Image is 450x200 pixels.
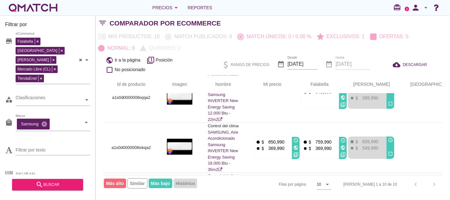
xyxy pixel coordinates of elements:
[388,59,432,70] button: DESCARGAR
[244,33,311,41] p: Match únicos: 0 / 0.00 %
[105,44,135,52] p: Normal: 9
[293,152,298,157] i: filter_3
[340,145,346,150] i: public
[172,4,180,11] i: arrow_drop_down
[156,57,173,63] span: Posición
[340,102,346,107] i: filter_1
[350,146,354,151] i: stop
[312,145,332,152] p: 369,990
[41,121,47,127] i: cancel
[288,59,318,69] input: Desde
[303,146,308,151] i: stop
[167,89,193,105] img: a1s0d0000008ixjqa2_190.jpg
[393,61,403,69] i: cloud_download
[261,140,265,144] i: attach_money
[324,33,365,41] p: Exclusivos: 1
[200,76,246,93] th: Nombre: Not sorted.
[16,48,59,54] span: [GEOGRAPHIC_DATA]
[16,66,52,72] span: Mercado Libre (CL)
[340,95,346,100] i: public
[246,76,293,93] th: Mi precio: Not sorted. Activate to sort ascending.
[152,4,180,11] div: Precios
[174,179,197,188] span: Histórico
[293,76,340,93] th: Falabella: Not sorted. Activate to sort ascending.
[359,145,378,151] p: 549,990
[5,21,90,31] h3: Filtrar por
[350,139,354,144] i: fiber_manual_record
[308,146,312,151] i: attach_money
[208,123,239,129] p: Control del clima
[388,101,393,106] i: check_box_outline_blank
[354,96,359,100] i: attach_money
[16,39,35,44] span: Falabella
[16,57,51,63] span: [PERSON_NAME]
[406,7,408,10] text: 2
[167,139,193,155] img: a1s0d0000008ixkqa2_190.jpg
[303,140,308,144] i: fiber_manual_record
[208,80,238,122] a: SAMSUNG, Aire Acondicionado Samsung INVERTER New Energy Saving 12.000 Btu - 22m2
[159,76,200,93] th: Imagen: Not sorted.
[188,4,212,11] span: Reportes
[354,139,359,144] i: attach_money
[293,145,298,150] i: public
[115,57,140,63] span: Ir a la página
[340,76,397,93] th: Ripley: Not sorted. Activate to sort ascending.
[103,76,159,93] th: Id de producto: Not sorted.
[388,151,393,156] i: check_box_outline_blank
[422,4,430,11] i: arrow_drop_down
[127,178,147,189] span: Similar
[8,1,59,14] a: white-qmatch-logo
[149,179,172,188] span: Más bajo
[147,1,185,14] button: Precios
[324,181,331,188] i: arrow_drop_down
[17,181,78,189] div: buscar
[350,96,354,100] i: stop
[340,138,346,143] i: access_time
[106,56,113,64] i: public
[403,62,427,68] span: DESCARGAR
[208,130,238,172] a: SAMSUNG, Aire Acondicionado Samsung INVERTER New Energy Saving 18.000 Btu - 35m2
[5,37,13,45] i: store
[343,181,397,187] div: [PERSON_NAME] 1 a 10 de 10
[277,60,285,68] i: date_range
[82,119,90,126] i: arrow_drop_down
[409,3,422,12] i: person
[256,140,261,144] i: fiber_manual_record
[368,31,411,42] button: Ofertas: 5
[256,146,261,151] i: stop
[77,36,84,84] div: Clear all
[265,145,284,152] p: 369,990
[314,31,368,42] button: Exclusivos: 1
[185,1,215,14] a: Reportes
[265,139,284,145] p: 850,990
[405,7,409,11] a: 2
[312,139,332,145] p: 759,990
[96,42,138,54] button: Normal: 9
[110,18,221,28] h2: Comparador por eCommerce
[12,179,83,190] button: buscar
[5,96,13,103] i: category
[215,175,332,194] div: Filas por página
[317,181,321,187] div: 10
[235,31,314,42] button: Match únicos: 0 / 0.00 %
[388,137,393,143] i: access_time
[111,144,152,151] p: a1s0d0000008ixkqa2
[208,173,239,179] p: Control del clima
[359,138,378,145] p: 609,990
[111,94,152,101] p: a1s0d0000008ixjqa2
[115,66,146,73] span: No posicionado
[340,152,346,157] i: filter_1
[308,140,312,144] i: attach_money
[393,4,404,11] i: redeem
[359,95,378,101] p: 399,990
[261,146,265,151] i: attach_money
[36,181,43,189] i: search
[5,119,13,126] i: local_mall
[16,76,38,81] span: TiendaEnel
[293,138,298,143] i: access_time
[147,56,154,64] i: filter_1
[377,33,409,41] p: Ofertas: 5
[106,66,113,74] i: check_box_outline_blank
